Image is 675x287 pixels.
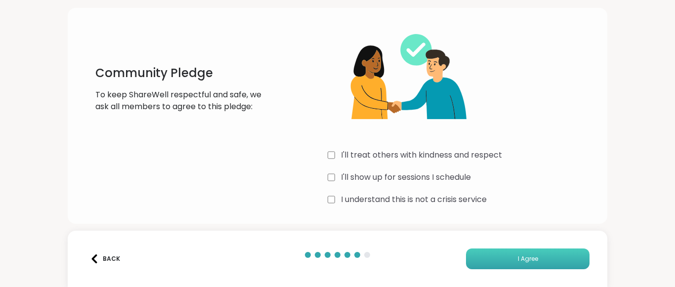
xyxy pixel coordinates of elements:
button: I Agree [466,248,590,269]
div: Back [90,254,120,263]
button: Back [85,248,125,269]
label: I'll show up for sessions I schedule [341,171,471,183]
label: I understand this is not a crisis service [341,194,487,205]
span: I Agree [518,254,538,263]
h1: Community Pledge [95,65,277,81]
p: To keep ShareWell respectful and safe, we ask all members to agree to this pledge: [95,89,277,113]
label: I'll treat others with kindness and respect [341,149,502,161]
